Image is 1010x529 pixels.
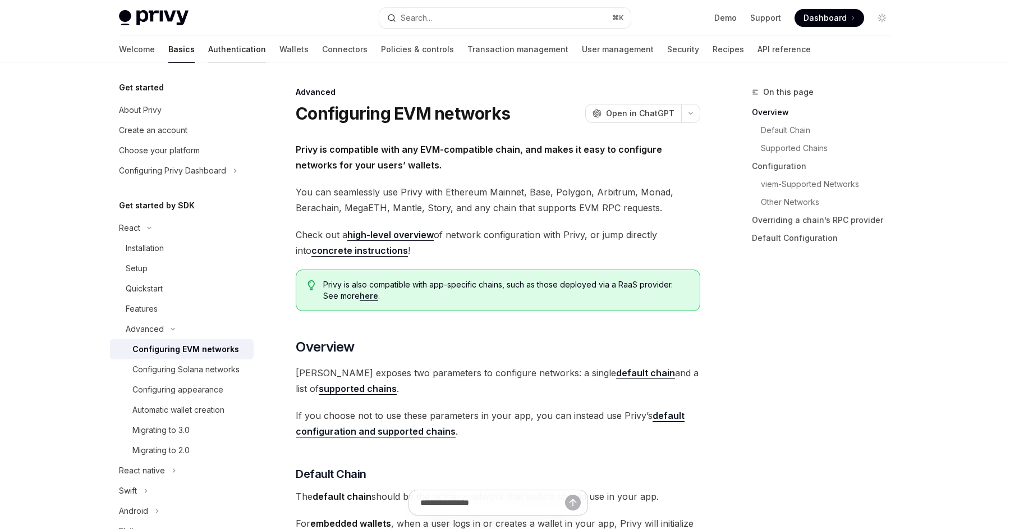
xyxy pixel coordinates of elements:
div: Android [119,504,148,518]
img: light logo [119,10,189,26]
div: Setup [126,262,148,275]
div: Configuring EVM networks [132,343,239,356]
a: Setup [110,258,254,279]
div: About Privy [119,103,162,117]
span: On this page [763,85,814,99]
a: Configuration [752,157,900,175]
div: Advanced [296,86,700,98]
a: Welcome [119,36,155,63]
div: Installation [126,241,164,255]
a: Create an account [110,120,254,140]
strong: default chain [616,367,675,378]
a: Default Configuration [752,229,900,247]
button: Toggle dark mode [873,9,891,27]
span: You can seamlessly use Privy with Ethereum Mainnet, Base, Polygon, Arbitrum, Monad, Berachain, Me... [296,184,700,216]
span: Default Chain [296,466,366,482]
a: Configuring appearance [110,380,254,400]
div: Automatic wallet creation [132,403,224,417]
div: Configuring Privy Dashboard [119,164,226,177]
a: Choose your platform [110,140,254,161]
div: Quickstart [126,282,163,295]
a: Migrating to 2.0 [110,440,254,460]
a: Policies & controls [381,36,454,63]
span: Open in ChatGPT [606,108,674,119]
a: Demo [714,12,737,24]
button: Open in ChatGPT [585,104,681,123]
a: User management [582,36,654,63]
a: Default Chain [761,121,900,139]
a: Supported Chains [761,139,900,157]
div: Migrating to 2.0 [132,444,190,457]
span: [PERSON_NAME] exposes two parameters to configure networks: a single and a list of . [296,365,700,396]
a: Other Networks [761,193,900,211]
a: high-level overview [347,229,434,241]
a: Support [750,12,781,24]
a: Migrating to 3.0 [110,420,254,440]
a: Quickstart [110,279,254,299]
a: Security [667,36,699,63]
strong: Privy is compatible with any EVM-compatible chain, and makes it easy to configure networks for yo... [296,144,662,171]
div: Features [126,302,158,316]
div: Configuring Solana networks [132,363,240,376]
span: Check out a of network configuration with Privy, or jump directly into ! [296,227,700,258]
svg: Tip [307,280,315,290]
a: Automatic wallet creation [110,400,254,420]
a: supported chains [319,383,397,395]
h1: Configuring EVM networks [296,103,510,124]
div: Advanced [126,322,164,336]
a: default chain [616,367,675,379]
a: About Privy [110,100,254,120]
a: Transaction management [467,36,568,63]
button: Search...⌘K [379,8,631,28]
a: viem-Supported Networks [761,175,900,193]
span: Overview [296,338,354,356]
a: concrete instructions [311,245,408,257]
h5: Get started by SDK [119,199,195,212]
div: Swift [119,484,137,498]
a: Features [110,299,254,319]
span: Privy is also compatible with app-specific chains, such as those deployed via a RaaS provider. Se... [323,279,688,302]
a: Overview [752,103,900,121]
div: Configuring appearance [132,383,223,396]
a: Installation [110,238,254,258]
a: Wallets [279,36,309,63]
a: Configuring Solana networks [110,359,254,380]
div: React [119,221,140,235]
strong: supported chains [319,383,397,394]
a: Basics [168,36,195,63]
a: Authentication [208,36,266,63]
div: Create an account [119,124,187,137]
a: Dashboard [795,9,864,27]
span: If you choose not to use these parameters in your app, you can instead use Privy’s . [296,408,700,439]
div: Choose your platform [119,144,200,157]
h5: Get started [119,81,164,94]
span: Dashboard [804,12,847,24]
a: here [360,291,378,301]
a: Overriding a chain’s RPC provider [752,211,900,229]
a: Configuring EVM networks [110,339,254,359]
div: Migrating to 3.0 [132,423,190,437]
a: Recipes [713,36,744,63]
div: React native [119,464,165,477]
button: Send message [565,495,581,510]
a: Connectors [322,36,368,63]
a: API reference [757,36,811,63]
span: ⌘ K [612,13,624,22]
div: Search... [401,11,432,25]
